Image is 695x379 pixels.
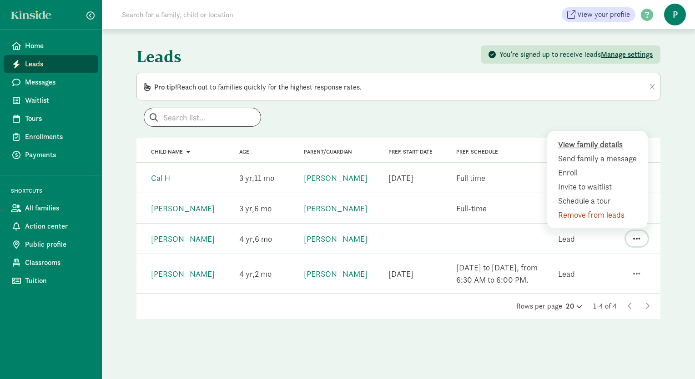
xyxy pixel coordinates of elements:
span: Reach out to families quickly for the highest response rates. [154,82,362,92]
span: Manage settings [601,50,653,59]
div: You’re signed up to receive leads [499,49,653,60]
div: Full-time [456,202,487,214]
div: Remove from leads [558,209,641,221]
span: Pref. Start Date [388,149,433,155]
span: 6 [255,234,272,244]
a: Classrooms [4,254,98,272]
span: 4 [239,269,255,279]
a: [PERSON_NAME] [151,234,215,244]
div: Enroll [558,166,641,179]
a: Cal H [151,173,170,183]
a: Child name [151,149,190,155]
div: Send family a message [558,152,641,165]
a: Public profile [4,235,98,254]
a: [PERSON_NAME] [151,269,215,279]
span: Home [25,40,91,51]
span: Action center [25,221,91,232]
span: P [664,4,686,25]
div: Lead [558,268,575,280]
a: Leads [4,55,98,73]
div: [DATE] [388,172,413,184]
a: Home [4,37,98,55]
h1: Leads [136,40,397,73]
a: Action center [4,217,98,235]
div: Invite to waitlist [558,180,641,193]
a: Age [239,149,249,155]
a: View your profile [562,7,635,22]
span: Tours [25,113,91,124]
a: Enrollments [4,128,98,146]
a: Tuition [4,272,98,290]
span: 2 [255,269,272,279]
div: [DATE] to [DATE], from 6:30 AM to 6:00 PM. [456,261,547,286]
a: Parent/Guardian [304,149,352,155]
span: 3 [239,173,254,183]
span: Classrooms [25,257,91,268]
div: Schedule a tour [558,194,641,207]
a: Messages [4,73,98,91]
div: Rows per page 1-4 of 4 [136,301,660,312]
span: View your profile [577,9,630,20]
span: Pro tip! [154,82,177,92]
span: Pref. Schedule [456,149,498,155]
div: [DATE] [388,268,413,280]
div: Full time [456,172,485,184]
iframe: Chat Widget [650,335,695,379]
div: 20 [566,301,582,312]
span: Payments [25,150,91,160]
span: All families [25,203,91,214]
span: Public profile [25,239,91,250]
span: 6 [254,203,272,214]
span: Waitlist [25,95,91,106]
span: Child name [151,149,183,155]
a: Payments [4,146,98,164]
a: All families [4,199,98,217]
span: Leads [25,59,91,70]
span: Tuition [25,275,91,286]
span: 3 [239,203,254,214]
input: Search list... [144,108,261,126]
a: [PERSON_NAME] [304,173,368,183]
a: [PERSON_NAME] [151,203,215,214]
a: [PERSON_NAME] [304,203,368,214]
input: Search for a family, child or location [116,5,372,24]
a: [PERSON_NAME] [304,269,368,279]
span: 11 [254,173,274,183]
a: Waitlist [4,91,98,110]
div: View family details [558,138,641,150]
a: [PERSON_NAME] [304,234,368,244]
span: Messages [25,77,91,88]
span: Enrollments [25,131,91,142]
a: Tours [4,110,98,128]
div: Lead [558,233,575,245]
span: 4 [239,234,255,244]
